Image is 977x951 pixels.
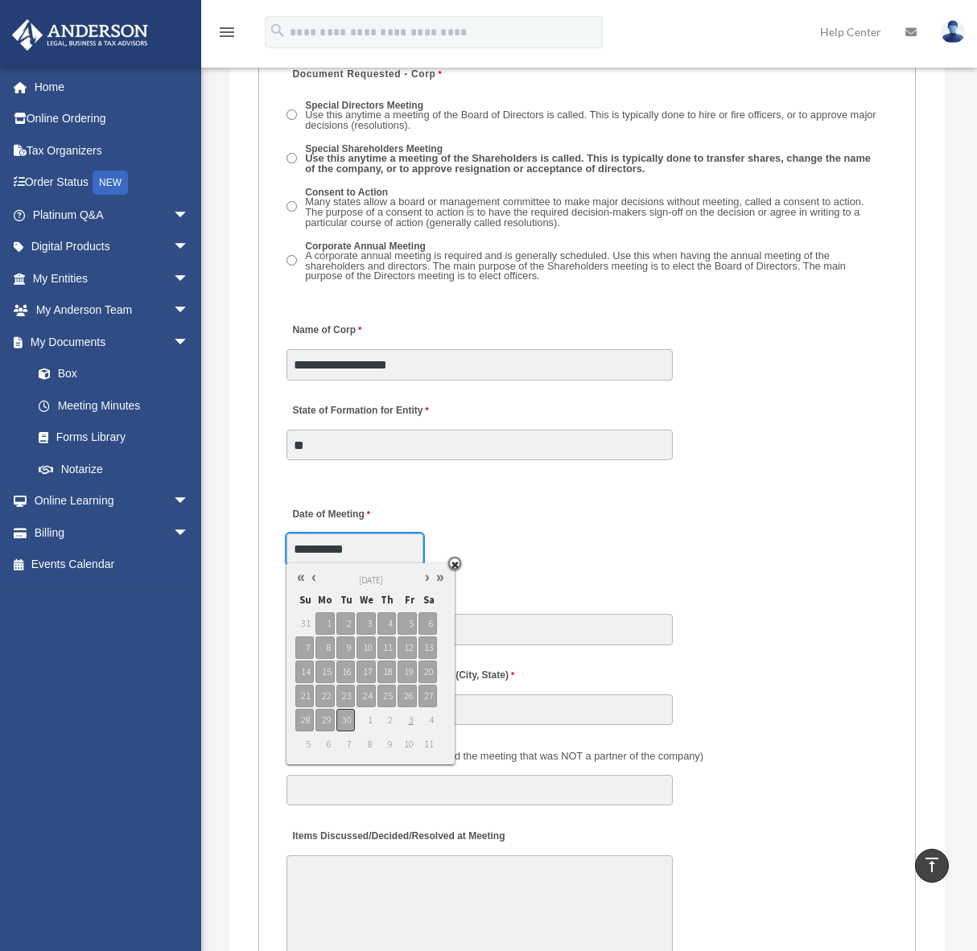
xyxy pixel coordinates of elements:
span: 15 [315,661,334,683]
span: 24 [357,685,375,707]
span: 3 [357,612,375,635]
span: A corporate annual meeting is required and is generally scheduled. Use this when having the annua... [305,249,846,282]
span: [DATE] [359,574,383,586]
span: arrow_drop_down [173,485,205,518]
span: 26 [398,685,416,707]
span: 4 [377,612,396,635]
span: 9 [377,733,396,755]
a: Online Learningarrow_drop_down [11,485,213,517]
span: Mo [315,590,334,611]
span: 18 [377,661,396,683]
label: Also Present [287,745,707,767]
span: 1 [315,612,334,635]
span: 12 [398,636,416,659]
span: 28 [295,709,314,731]
a: Online Ordering [11,103,213,135]
a: Box [23,358,213,390]
span: arrow_drop_down [173,517,205,550]
span: arrow_drop_down [173,294,205,327]
span: arrow_drop_down [173,326,205,359]
span: 9 [336,636,355,659]
a: menu [217,28,237,42]
span: 6 [418,612,437,635]
label: Name of Corp [287,320,365,342]
a: Forms Library [23,422,213,454]
span: Use this anytime a meeting of the Board of Directors is called. This is typically done to hire or... [305,109,876,131]
span: 2 [336,612,355,635]
span: 11 [377,636,396,659]
img: Anderson Advisors Platinum Portal [7,19,153,51]
a: Digital Productsarrow_drop_down [11,231,213,263]
a: vertical_align_top [915,849,949,883]
span: 3 [398,709,416,731]
a: Billingarrow_drop_down [11,517,213,549]
a: Order StatusNEW [11,167,213,200]
label: Consent to Action [300,186,888,231]
span: 8 [357,733,375,755]
span: 14 [295,661,314,683]
span: Fr [398,590,416,611]
label: Special Shareholders Meeting [300,142,888,178]
span: Th [377,590,396,611]
label: Corporate Annual Meeting [300,239,888,284]
span: 30 [336,709,355,731]
span: 10 [357,636,375,659]
span: 5 [398,612,416,635]
span: Document Requested - Corp [292,68,435,80]
span: We [357,590,375,611]
a: Notarize [23,453,213,485]
i: menu [217,23,237,42]
a: My Documentsarrow_drop_down [11,326,213,358]
i: vertical_align_top [922,855,942,875]
a: Meeting Minutes [23,389,205,422]
span: 8 [315,636,334,659]
span: 22 [315,685,334,707]
span: 6 [315,733,334,755]
span: 29 [315,709,334,731]
span: Sa [418,590,437,611]
span: 16 [336,661,355,683]
div: NEW [93,171,128,195]
span: arrow_drop_down [173,199,205,232]
span: Su [295,590,314,611]
span: 31 [295,612,314,635]
span: 11 [418,733,437,755]
span: 20 [418,661,437,683]
span: 19 [398,661,416,683]
label: Special Directors Meeting [300,99,888,134]
span: 1 [357,709,375,731]
span: arrow_drop_down [173,231,205,264]
span: (Did anyone else attend the meeting that was NOT a partner of the company) [352,750,703,762]
span: 2 [377,709,396,731]
a: Events Calendar [11,549,213,581]
a: My Entitiesarrow_drop_down [11,262,213,294]
span: 21 [295,685,314,707]
a: My Anderson Teamarrow_drop_down [11,294,213,327]
a: Platinum Q&Aarrow_drop_down [11,199,213,231]
span: Tu [336,590,355,611]
span: arrow_drop_down [173,262,205,295]
span: 5 [295,733,314,755]
a: Tax Organizers [11,134,213,167]
a: Home [11,71,213,103]
img: User Pic [941,20,965,43]
span: 23 [336,685,355,707]
span: Use this anytime a meeting of the Shareholders is called. This is typically done to transfer shar... [305,152,871,175]
span: 10 [398,733,416,755]
span: 27 [418,685,437,707]
span: 25 [377,685,396,707]
label: Items Discussed/Decided/Resolved at Meeting [287,825,509,847]
span: 4 [418,709,437,731]
span: Many states allow a board or management committee to make major decisions without meeting, called... [305,196,864,228]
i: search [269,22,287,39]
span: 13 [418,636,437,659]
span: 7 [336,733,355,755]
span: 7 [295,636,314,659]
label: State of Formation for Entity [287,401,432,422]
label: Date of Meeting [287,504,439,526]
span: 17 [357,661,375,683]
